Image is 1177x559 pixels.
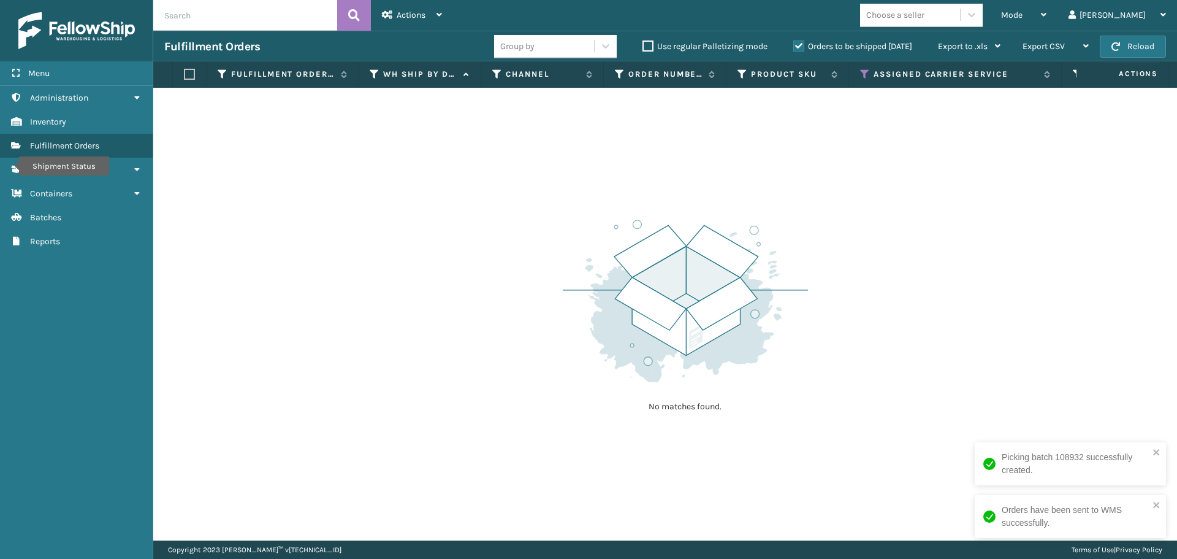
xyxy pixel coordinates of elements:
div: Choose a seller [866,9,924,21]
span: Reports [30,236,60,247]
span: Menu [28,68,50,79]
label: Product SKU [751,69,825,80]
label: Fulfillment Order Id [231,69,335,80]
label: Use regular Palletizing mode [642,41,768,52]
span: Administration [30,93,88,103]
div: Picking batch 108932 successfully created. [1002,451,1149,477]
img: logo [18,12,135,49]
button: Reload [1100,36,1166,58]
span: Fulfillment Orders [30,141,99,151]
label: Orders to be shipped [DATE] [793,41,912,52]
label: Order Number [628,69,703,80]
label: Channel [506,69,580,80]
div: Group by [500,40,535,53]
span: Actions [397,10,425,20]
button: close [1152,500,1161,512]
span: Export to .xls [938,41,988,52]
div: Orders have been sent to WMS successfully. [1002,504,1149,530]
span: Mode [1001,10,1023,20]
span: Actions [1080,64,1165,84]
label: Assigned Carrier Service [874,69,1038,80]
span: Shipment Status [30,164,94,175]
span: Export CSV [1023,41,1065,52]
span: Batches [30,212,61,223]
span: Inventory [30,117,66,127]
label: WH Ship By Date [383,69,457,80]
span: Containers [30,188,72,199]
h3: Fulfillment Orders [164,39,260,54]
button: close [1152,447,1161,459]
p: Copyright 2023 [PERSON_NAME]™ v [TECHNICAL_ID] [168,541,341,559]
